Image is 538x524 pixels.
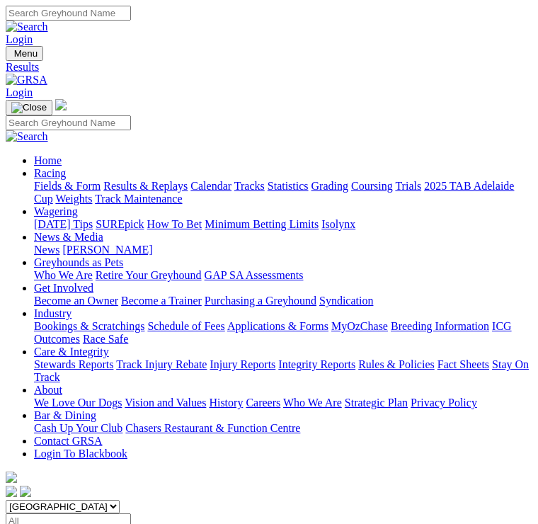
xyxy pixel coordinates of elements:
a: Minimum Betting Limits [205,218,319,230]
img: logo-grsa-white.png [6,472,17,483]
a: About [34,384,62,396]
a: Cash Up Your Club [34,422,122,434]
input: Search [6,6,131,21]
a: Results [6,61,532,74]
a: We Love Our Dogs [34,397,122,409]
div: Get Involved [34,295,532,307]
a: Bar & Dining [34,409,96,421]
div: About [34,397,532,409]
div: Industry [34,320,532,346]
a: Track Injury Rebate [116,358,207,370]
a: Become an Owner [34,295,118,307]
a: Fact Sheets [437,358,489,370]
a: Login [6,33,33,45]
a: Stay On Track [34,358,529,383]
img: facebook.svg [6,486,17,497]
a: Strategic Plan [345,397,408,409]
a: Calendar [190,180,231,192]
a: Syndication [319,295,373,307]
a: Racing [34,167,66,179]
a: Get Involved [34,282,93,294]
a: Integrity Reports [278,358,355,370]
a: Contact GRSA [34,435,102,447]
a: Breeding Information [391,320,489,332]
a: Chasers Restaurant & Function Centre [125,422,300,434]
a: Fields & Form [34,180,101,192]
a: Greyhounds as Pets [34,256,123,268]
div: Care & Integrity [34,358,532,384]
a: GAP SA Assessments [205,269,304,281]
a: Retire Your Greyhound [96,269,202,281]
a: Industry [34,307,71,319]
a: Trials [395,180,421,192]
a: Schedule of Fees [147,320,224,332]
div: News & Media [34,244,532,256]
a: Race Safe [83,333,128,345]
a: Login [6,86,33,98]
a: SUREpick [96,218,144,230]
a: Results & Replays [103,180,188,192]
button: Toggle navigation [6,46,43,61]
a: How To Bet [147,218,202,230]
a: 2025 TAB Adelaide Cup [34,180,514,205]
a: Vision and Values [125,397,206,409]
div: Bar & Dining [34,422,532,435]
a: Track Maintenance [95,193,182,205]
a: Purchasing a Greyhound [205,295,316,307]
a: Injury Reports [210,358,275,370]
a: Bookings & Scratchings [34,320,144,332]
a: Weights [55,193,92,205]
div: Wagering [34,218,532,231]
img: twitter.svg [20,486,31,497]
a: News & Media [34,231,103,243]
a: Isolynx [321,218,355,230]
a: ICG Outcomes [34,320,512,345]
span: Menu [14,48,38,59]
a: News [34,244,59,256]
div: Greyhounds as Pets [34,269,532,282]
a: MyOzChase [331,320,388,332]
a: Tracks [234,180,265,192]
div: Racing [34,180,532,205]
a: Who We Are [34,269,93,281]
a: Privacy Policy [411,397,477,409]
a: Become a Trainer [121,295,202,307]
button: Toggle navigation [6,100,52,115]
a: Home [34,154,62,166]
img: Search [6,130,48,143]
a: Login To Blackbook [34,448,127,460]
img: Search [6,21,48,33]
img: logo-grsa-white.png [55,99,67,110]
a: Coursing [351,180,393,192]
img: Close [11,102,47,113]
a: Grading [311,180,348,192]
a: Statistics [268,180,309,192]
a: Applications & Forms [227,320,328,332]
a: [PERSON_NAME] [62,244,152,256]
a: Careers [246,397,280,409]
a: Rules & Policies [358,358,435,370]
img: GRSA [6,74,47,86]
a: [DATE] Tips [34,218,93,230]
a: Who We Are [283,397,342,409]
input: Search [6,115,131,130]
a: Wagering [34,205,78,217]
a: Stewards Reports [34,358,113,370]
a: History [209,397,243,409]
a: Care & Integrity [34,346,109,358]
